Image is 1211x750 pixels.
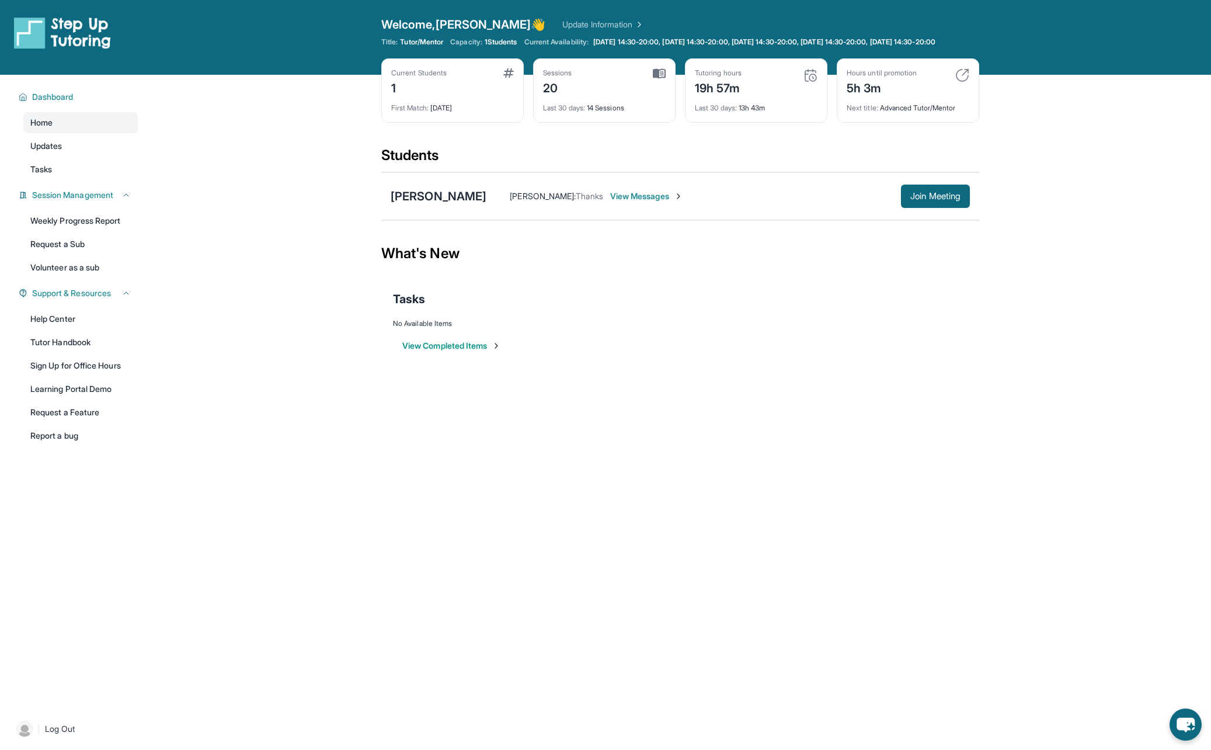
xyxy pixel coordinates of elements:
[381,146,979,172] div: Students
[23,112,138,133] a: Home
[695,78,742,96] div: 19h 57m
[576,191,603,201] span: Thanks
[402,340,501,352] button: View Completed Items
[23,332,138,353] a: Tutor Handbook
[381,228,979,279] div: What's New
[23,136,138,157] a: Updates
[653,68,666,79] img: card
[674,192,683,201] img: Chevron-Right
[610,190,683,202] span: View Messages
[1170,709,1202,741] button: chat-button
[23,379,138,400] a: Learning Portal Demo
[23,210,138,231] a: Weekly Progress Report
[391,188,486,204] div: [PERSON_NAME]
[32,287,111,299] span: Support & Resources
[910,193,961,200] span: Join Meeting
[632,19,644,30] img: Chevron Right
[12,716,138,742] a: |Log Out
[901,185,970,208] button: Join Meeting
[543,68,572,78] div: Sessions
[45,723,75,735] span: Log Out
[381,16,546,33] span: Welcome, [PERSON_NAME] 👋
[562,19,644,30] a: Update Information
[393,291,425,307] span: Tasks
[32,189,113,201] span: Session Management
[593,37,935,47] span: [DATE] 14:30-20:00, [DATE] 14:30-20:00, [DATE] 14:30-20:00, [DATE] 14:30-20:00, [DATE] 14:30-20:00
[23,402,138,423] a: Request a Feature
[955,68,969,82] img: card
[23,355,138,376] a: Sign Up for Office Hours
[847,78,917,96] div: 5h 3m
[847,68,917,78] div: Hours until promotion
[32,91,74,103] span: Dashboard
[30,164,52,175] span: Tasks
[510,191,576,201] span: [PERSON_NAME] :
[23,257,138,278] a: Volunteer as a sub
[30,117,53,129] span: Home
[400,37,443,47] span: Tutor/Mentor
[391,103,429,112] span: First Match :
[485,37,517,47] span: 1 Students
[847,96,969,113] div: Advanced Tutor/Mentor
[381,37,398,47] span: Title:
[524,37,589,47] span: Current Availability:
[591,37,938,47] a: [DATE] 14:30-20:00, [DATE] 14:30-20:00, [DATE] 14:30-20:00, [DATE] 14:30-20:00, [DATE] 14:30-20:00
[695,68,742,78] div: Tutoring hours
[16,721,33,737] img: user-img
[695,96,817,113] div: 13h 43m
[37,722,40,736] span: |
[543,103,585,112] span: Last 30 days :
[23,159,138,180] a: Tasks
[14,16,111,49] img: logo
[543,96,666,113] div: 14 Sessions
[803,68,817,82] img: card
[27,91,131,103] button: Dashboard
[543,78,572,96] div: 20
[23,425,138,446] a: Report a bug
[393,319,968,328] div: No Available Items
[695,103,737,112] span: Last 30 days :
[391,96,514,113] div: [DATE]
[503,68,514,78] img: card
[847,103,878,112] span: Next title :
[23,308,138,329] a: Help Center
[450,37,482,47] span: Capacity:
[391,68,447,78] div: Current Students
[30,140,62,152] span: Updates
[27,287,131,299] button: Support & Resources
[23,234,138,255] a: Request a Sub
[391,78,447,96] div: 1
[27,189,131,201] button: Session Management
